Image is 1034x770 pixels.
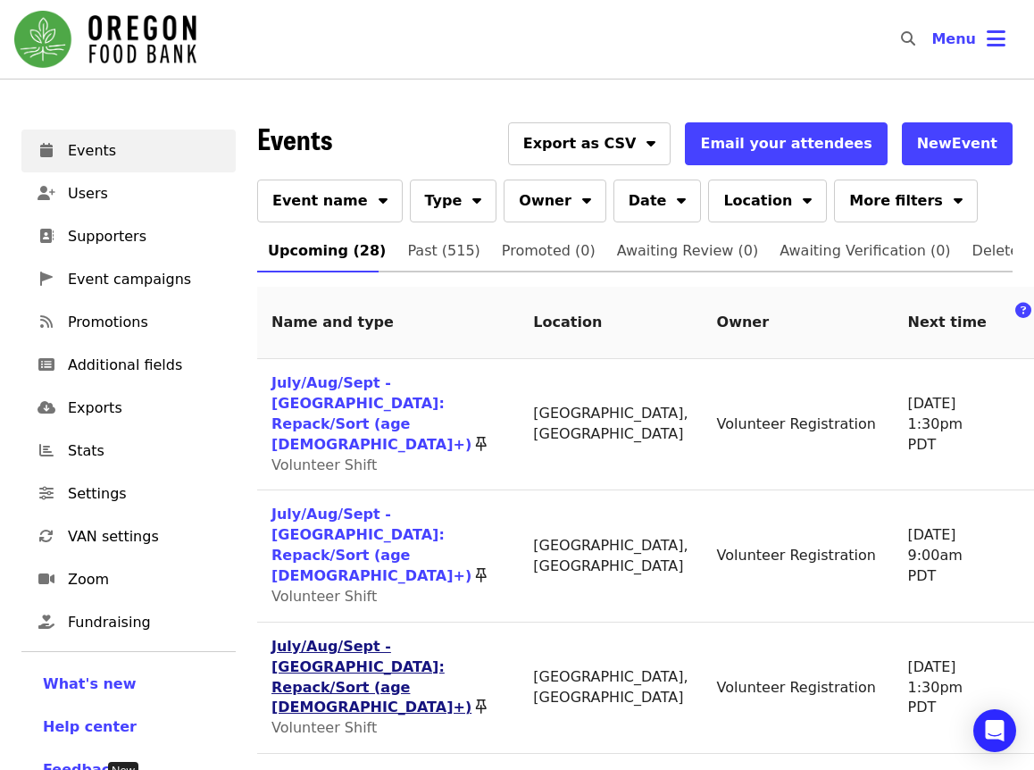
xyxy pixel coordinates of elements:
[39,528,54,545] i: sync icon
[703,359,894,490] td: Volunteer Registration
[523,133,637,155] span: Export as CSV
[68,612,221,633] span: Fundraising
[271,456,377,473] span: Volunteer Shift
[849,190,942,212] span: More filters
[894,287,1001,359] th: Next time
[629,190,667,212] span: Date
[425,190,463,212] span: Type
[677,189,686,206] i: sort-down icon
[257,180,403,222] button: Event name
[834,180,977,222] button: More filters
[43,675,137,692] span: What's new
[68,398,221,419] span: Exports
[21,430,236,473] a: Stats
[533,536,688,577] div: [GEOGRAPHIC_DATA], [GEOGRAPHIC_DATA]
[272,190,368,212] span: Event name
[21,601,236,644] a: Fundraising
[39,485,54,502] i: sliders-h icon
[894,623,1001,754] td: [DATE] 1:30pm PDT
[268,239,386,264] span: Upcoming (28)
[617,239,759,264] span: Awaiting Review (0)
[476,436,487,453] i: thumbtack icon
[21,215,236,258] a: Supporters
[21,558,236,601] a: Zoom
[476,699,487,716] i: thumbtack icon
[14,11,196,68] img: Oregon Food Bank - Home
[476,567,487,584] i: thumbtack icon
[646,132,655,149] i: sort-down icon
[902,122,1013,165] button: NewEvent
[271,719,377,736] span: Volunteer Shift
[21,172,236,215] a: Users
[68,269,221,290] span: Event campaigns
[68,483,221,505] span: Settings
[508,122,671,165] button: Export as CSV
[38,571,54,588] i: video icon
[723,190,792,212] span: Location
[685,122,887,165] button: Email your attendees
[917,18,1020,61] button: Toggle account menu
[769,230,961,272] a: Awaiting Verification (0)
[40,142,53,159] i: calendar icon
[257,230,396,272] a: Upcoming (28)
[703,623,894,754] td: Volunteer Registration
[1015,301,1031,321] i: question-circle icon
[472,189,481,206] i: sort-down icon
[68,140,221,162] span: Events
[43,718,137,735] span: Help center
[519,287,702,359] th: Location
[21,344,236,387] a: Additional fields
[504,180,606,222] button: Owner
[257,287,519,359] th: Name and type
[21,515,236,558] a: VAN settings
[987,26,1005,52] i: bars icon
[271,374,471,453] a: July/Aug/Sept - [GEOGRAPHIC_DATA]: Repack/Sort (age [DEMOGRAPHIC_DATA]+)
[38,356,54,373] i: list-alt icon
[68,526,221,548] span: VAN settings
[803,189,812,206] i: sort-down icon
[271,506,471,584] a: July/Aug/Sept - [GEOGRAPHIC_DATA]: Repack/Sort (age [DEMOGRAPHIC_DATA]+)
[68,440,221,462] span: Stats
[894,490,1001,622] td: [DATE] 9:00am PDT
[533,404,688,445] div: [GEOGRAPHIC_DATA], [GEOGRAPHIC_DATA]
[410,180,497,222] button: Type
[901,30,915,47] i: search icon
[68,312,221,333] span: Promotions
[491,230,606,272] a: Promoted (0)
[257,117,332,159] span: Events
[973,709,1016,752] div: Open Intercom Messenger
[68,183,221,205] span: Users
[396,230,490,272] a: Past (515)
[39,442,54,459] i: chart-bar icon
[43,674,214,695] a: What's new
[931,30,976,47] span: Menu
[379,189,388,206] i: sort-down icon
[38,614,54,631] i: hand-holding-heart icon
[703,287,894,359] th: Owner
[780,239,950,264] span: Awaiting Verification (0)
[21,473,236,515] a: Settings
[926,18,940,61] input: Search
[40,271,53,288] i: pennant icon
[708,180,827,222] button: Location
[502,239,596,264] span: Promoted (0)
[582,189,591,206] i: sort-down icon
[21,301,236,344] a: Promotions
[68,355,221,376] span: Additional fields
[271,638,471,716] a: July/Aug/Sept - [GEOGRAPHIC_DATA]: Repack/Sort (age [DEMOGRAPHIC_DATA]+)
[38,399,55,416] i: cloud-download icon
[894,359,1001,490] td: [DATE] 1:30pm PDT
[271,588,377,605] span: Volunteer Shift
[407,239,479,264] span: Past (515)
[533,667,688,708] div: [GEOGRAPHIC_DATA], [GEOGRAPHIC_DATA]
[38,185,55,202] i: user-plus icon
[43,716,214,738] a: Help center
[39,228,54,245] i: address-book icon
[703,490,894,622] td: Volunteer Registration
[613,180,702,222] button: Date
[68,569,221,590] span: Zoom
[954,189,963,206] i: sort-down icon
[21,130,236,172] a: Events
[68,226,221,247] span: Supporters
[21,387,236,430] a: Exports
